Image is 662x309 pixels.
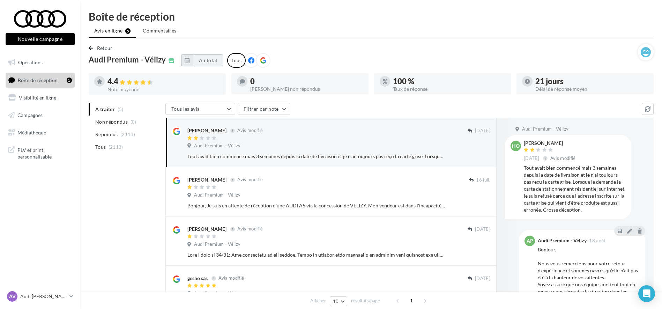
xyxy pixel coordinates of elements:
span: Tous les avis [171,106,200,112]
span: Opérations [18,59,43,65]
a: AV Audi [PERSON_NAME] [6,290,75,303]
button: 10 [330,296,348,306]
span: Répondus [95,131,118,138]
div: Audi Premium - Vélizy [538,238,587,243]
div: gesho sas [187,275,208,282]
span: résultats/page [351,297,380,304]
div: Lore i dolo si 34/31: Ame consectetu ad eli seddoe. Tempo in utlabor etdo magnaaliq en adminim ve... [187,251,445,258]
button: Au total [181,54,223,66]
span: Commentaires [143,27,176,34]
div: 100 % [393,78,506,85]
span: Audi Premium - Vélizy [194,290,240,297]
div: Tous [227,53,246,68]
div: [PERSON_NAME] non répondus [250,87,363,91]
div: 5 [67,78,72,83]
span: [DATE] [475,128,490,134]
div: Tout avait bien commencé mais 3 semaines depuis la date de livraison et je n'ai toujours pas reçu... [524,164,626,213]
span: (0) [131,119,136,125]
button: Au total [193,54,223,66]
span: Visibilité en ligne [19,95,56,101]
button: Retour [89,44,116,52]
div: Bonjour, Je suis en attente de réception d'une AUDI A5 via la concession de VELIZY. Mon vendeur e... [187,202,445,209]
button: Nouvelle campagne [6,33,75,45]
span: Retour [97,45,113,51]
span: Avis modifié [237,177,263,183]
button: Tous les avis [165,103,235,115]
div: Taux de réponse [393,87,506,91]
div: Note moyenne [107,87,220,92]
span: 1 [406,295,417,306]
div: [PERSON_NAME] [187,127,226,134]
span: Audi Premium - Vélizy [194,241,240,248]
span: Avis modifié [237,128,263,133]
span: Campagnes [17,112,43,118]
a: Campagnes [4,108,76,123]
div: 4.4 [107,78,220,86]
span: Boîte de réception [18,77,58,83]
span: (2113) [120,132,135,137]
a: Boîte de réception5 [4,73,76,88]
div: Tout avait bien commencé mais 3 semaines depuis la date de livraison et je n'ai toujours pas reçu... [187,153,445,160]
a: Visibilité en ligne [4,90,76,105]
a: Médiathèque [4,125,76,140]
span: Avis modifié [550,155,576,161]
div: [PERSON_NAME] [187,176,226,183]
span: PLV et print personnalisable [17,145,72,160]
span: Avis modifié [237,226,263,232]
span: Non répondus [95,118,128,125]
div: Boîte de réception [89,11,654,22]
span: Tous [95,144,106,150]
span: Audi Premium - Vélizy [89,56,166,64]
span: Médiathèque [17,129,46,135]
div: [PERSON_NAME] [524,141,577,146]
div: Délai de réponse moyen [535,87,648,91]
span: AV [9,293,16,300]
span: Audi Premium - Vélizy [194,143,240,149]
span: (2113) [109,144,123,150]
span: Avis modifié [218,275,244,281]
span: Afficher [310,297,326,304]
div: Open Intercom Messenger [638,285,655,302]
div: 0 [250,78,363,85]
div: [PERSON_NAME] [187,226,226,233]
span: 18 août [589,238,605,243]
p: Audi [PERSON_NAME] [20,293,67,300]
span: 10 [333,299,339,304]
span: 16 juil. [476,177,490,183]
div: 21 jours [535,78,648,85]
span: [DATE] [475,226,490,233]
a: PLV et print personnalisable [4,142,76,163]
span: Audi Premium - Vélizy [522,126,568,132]
button: Filtrer par note [238,103,290,115]
span: HO [512,142,520,149]
span: Audi Premium - Vélizy [194,192,240,198]
span: AP [527,237,533,244]
a: Opérations [4,55,76,70]
span: [DATE] [475,275,490,282]
span: [DATE] [524,155,539,162]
